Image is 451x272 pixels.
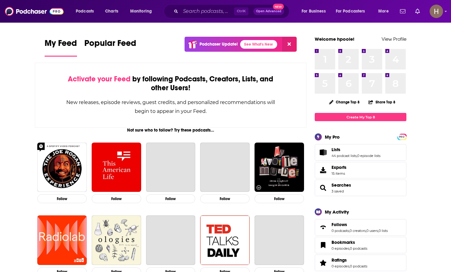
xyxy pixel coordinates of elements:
div: My Activity [325,209,349,215]
span: New [273,4,284,9]
a: Welcome hpoole! [315,36,354,42]
span: Exports [332,165,346,170]
a: Show notifications dropdown [413,6,422,17]
img: Ologies with Alie Ward [92,215,141,265]
a: 44 podcast lists [332,154,357,158]
img: Podchaser - Follow, Share and Rate Podcasts [5,6,64,17]
a: Follows [332,222,388,227]
button: open menu [332,6,374,16]
a: Freakonomics Radio [146,215,196,265]
span: More [378,7,389,16]
span: My Feed [45,38,77,52]
img: This American Life [92,143,141,192]
span: Searches [315,180,406,196]
a: Business Wars [255,215,304,265]
a: Exports [315,162,406,178]
p: Podchaser Update! [200,42,238,47]
a: View Profile [382,36,406,42]
a: Lists [332,147,380,152]
span: 15 items [332,171,346,176]
a: Bookmarks [332,240,367,245]
button: Change Top 8 [325,98,363,106]
input: Search podcasts, credits, & more... [181,6,234,16]
span: Exports [317,166,329,174]
a: 3 saved [332,189,344,193]
span: Bookmarks [332,240,355,245]
a: My Feed [45,38,77,57]
div: Search podcasts, credits, & more... [170,4,295,18]
a: Ratings [332,257,367,263]
a: 0 episode lists [357,154,380,158]
a: PRO [398,134,405,139]
span: Ratings [332,257,347,263]
a: 0 users [366,229,378,233]
span: Ctrl K [234,7,248,15]
a: 0 podcasts [350,264,367,268]
img: Radiolab [37,215,87,265]
span: , [378,229,379,233]
span: For Podcasters [336,7,365,16]
button: Share Top 8 [368,96,396,108]
span: Ratings [315,255,406,271]
a: Create My Top 8 [315,113,406,121]
button: Follow [200,194,250,203]
span: Activate your Feed [68,74,130,84]
a: Lists [317,148,329,157]
a: The Daily [200,143,250,192]
a: 0 podcasts [350,246,367,251]
span: Open Advanced [256,10,281,13]
span: , [357,154,357,158]
button: Follow [255,194,304,203]
div: by following Podcasts, Creators, Lists, and other Users! [66,75,276,92]
button: Follow [146,194,196,203]
span: , [349,229,350,233]
a: 0 creators [350,229,366,233]
a: See What's New [240,40,277,49]
button: open menu [374,6,396,16]
img: User Profile [430,5,443,18]
a: Ratings [317,259,329,267]
div: Not sure who to follow? Try these podcasts... [35,128,306,133]
a: 0 lists [379,229,388,233]
a: Searches [332,182,351,188]
span: For Business [302,7,326,16]
a: Planet Money [146,143,196,192]
button: Show profile menu [430,5,443,18]
span: , [366,229,366,233]
span: Monitoring [130,7,152,16]
button: open menu [126,6,160,16]
button: open menu [71,6,102,16]
a: Charts [101,6,122,16]
span: Podcasts [76,7,94,16]
span: Follows [332,222,347,227]
a: 0 episodes [332,264,349,268]
img: TED Talks Daily [200,215,250,265]
span: Logged in as hpoole [430,5,443,18]
span: PRO [398,135,405,139]
button: open menu [297,6,333,16]
img: The Joe Rogan Experience [37,143,87,192]
img: My Favorite Murder with Karen Kilgariff and Georgia Hardstark [255,143,304,192]
a: 0 episodes [332,246,349,251]
a: Follows [317,223,329,232]
span: Charts [105,7,118,16]
span: Follows [315,219,406,236]
button: Follow [92,194,141,203]
a: Show notifications dropdown [398,6,408,17]
span: Lists [332,147,340,152]
a: Searches [317,184,329,192]
span: Popular Feed [84,38,136,52]
a: Bookmarks [317,241,329,249]
button: Follow [37,194,87,203]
